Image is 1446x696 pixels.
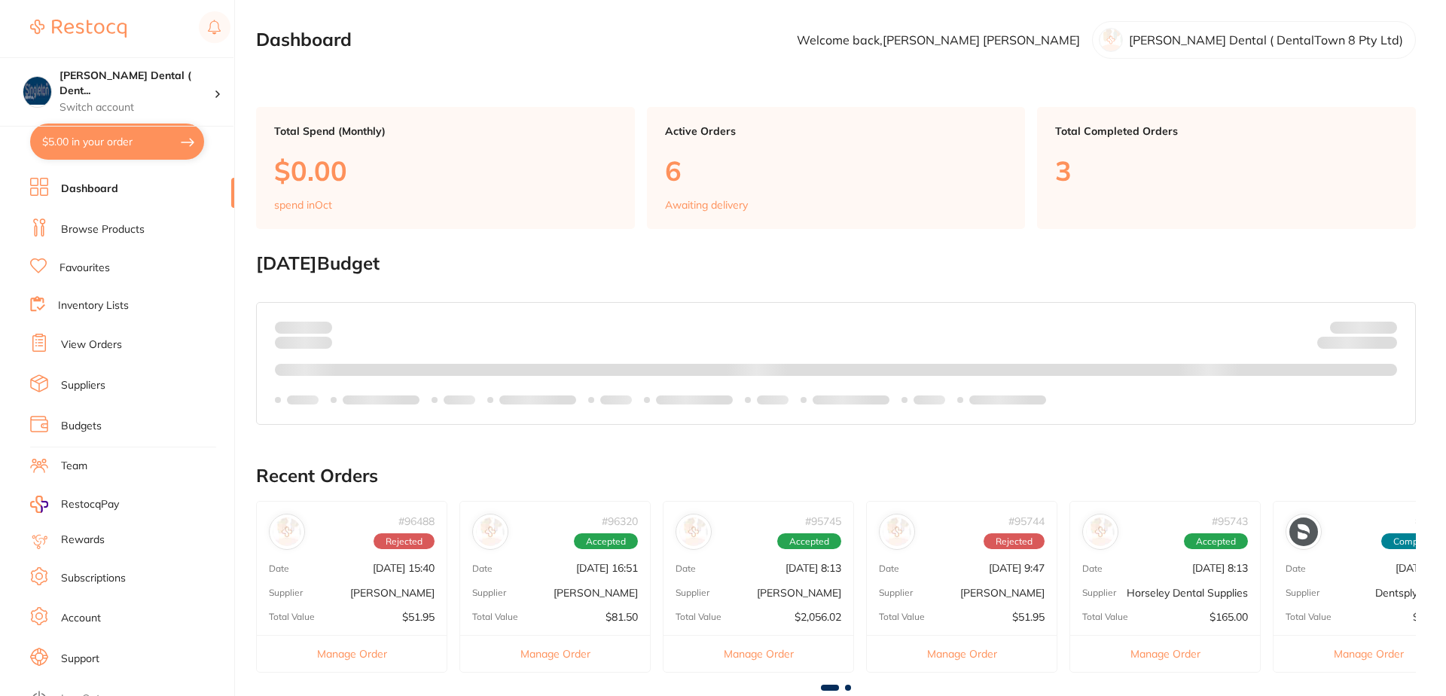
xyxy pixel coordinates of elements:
[1055,125,1398,137] p: Total Completed Orders
[61,222,145,237] a: Browse Products
[1289,517,1318,546] img: Dentsply Sirona
[795,611,841,623] p: $2,056.02
[879,612,925,622] p: Total Value
[805,515,841,527] p: # 95745
[273,517,301,546] img: Adam Dental
[1330,321,1397,333] p: Budget:
[757,394,789,406] p: Labels
[287,394,319,406] p: Labels
[665,199,748,211] p: Awaiting delivery
[1008,515,1045,527] p: # 95744
[1082,588,1116,598] p: Supplier
[797,33,1080,47] p: Welcome back, [PERSON_NAME] [PERSON_NAME]
[757,587,841,599] p: [PERSON_NAME]
[679,517,708,546] img: Henry Schein Halas
[576,562,638,574] p: [DATE] 16:51
[602,515,638,527] p: # 96320
[350,587,435,599] p: [PERSON_NAME]
[960,587,1045,599] p: [PERSON_NAME]
[1127,587,1248,599] p: Horseley Dental Supplies
[61,652,99,667] a: Support
[914,394,945,406] p: Labels
[879,588,913,598] p: Supplier
[61,337,122,353] a: View Orders
[256,466,1416,487] h2: Recent Orders
[61,378,105,393] a: Suppliers
[269,612,315,622] p: Total Value
[656,394,733,406] p: Labels extended
[1286,612,1332,622] p: Total Value
[647,107,1026,229] a: Active Orders6Awaiting delivery
[554,587,638,599] p: [PERSON_NAME]
[256,29,352,50] h2: Dashboard
[1086,517,1115,546] img: Horseley Dental Supplies
[883,517,911,546] img: Adam Dental
[398,515,435,527] p: # 96488
[989,562,1045,574] p: [DATE] 9:47
[59,100,214,115] p: Switch account
[61,497,119,512] span: RestocqPay
[676,588,709,598] p: Supplier
[600,394,632,406] p: Labels
[867,635,1057,672] button: Manage Order
[269,588,303,598] p: Supplier
[374,533,435,550] span: Rejected
[1192,562,1248,574] p: [DATE] 8:13
[58,298,129,313] a: Inventory Lists
[306,320,332,334] strong: $0.00
[30,20,127,38] img: Restocq Logo
[1055,155,1398,186] p: 3
[61,533,105,548] a: Rewards
[499,394,576,406] p: Labels extended
[969,394,1046,406] p: Labels extended
[61,419,102,434] a: Budgets
[1184,533,1248,550] span: Accepted
[30,124,204,160] button: $5.00 in your order
[61,571,126,586] a: Subscriptions
[59,261,110,276] a: Favourites
[676,563,696,574] p: Date
[472,563,493,574] p: Date
[1317,334,1397,352] p: Remaining:
[665,125,1008,137] p: Active Orders
[476,517,505,546] img: Henry Schein Halas
[30,496,48,513] img: RestocqPay
[1212,515,1248,527] p: # 95743
[23,77,51,105] img: Singleton Dental ( DentalTown 8 Pty Ltd)
[402,611,435,623] p: $51.95
[472,612,518,622] p: Total Value
[59,69,214,98] h4: Singleton Dental ( DentalTown 8 Pty Ltd)
[665,155,1008,186] p: 6
[256,253,1416,274] h2: [DATE] Budget
[1129,33,1403,47] p: [PERSON_NAME] Dental ( DentalTown 8 Pty Ltd)
[984,533,1045,550] span: Rejected
[256,107,635,229] a: Total Spend (Monthly)$0.00spend inOct
[664,635,853,672] button: Manage Order
[472,588,506,598] p: Supplier
[274,125,617,137] p: Total Spend (Monthly)
[257,635,447,672] button: Manage Order
[343,394,419,406] p: Labels extended
[1286,588,1319,598] p: Supplier
[1210,611,1248,623] p: $165.00
[1368,320,1397,334] strong: $NaN
[1037,107,1416,229] a: Total Completed Orders3
[606,611,638,623] p: $81.50
[269,563,289,574] p: Date
[30,11,127,46] a: Restocq Logo
[813,394,889,406] p: Labels extended
[61,611,101,626] a: Account
[1082,612,1128,622] p: Total Value
[1371,339,1397,353] strong: $0.00
[274,199,332,211] p: spend in Oct
[61,459,87,474] a: Team
[444,394,475,406] p: Labels
[879,563,899,574] p: Date
[1082,563,1103,574] p: Date
[1070,635,1260,672] button: Manage Order
[786,562,841,574] p: [DATE] 8:13
[275,321,332,333] p: Spent:
[1012,611,1045,623] p: $51.95
[574,533,638,550] span: Accepted
[61,182,118,197] a: Dashboard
